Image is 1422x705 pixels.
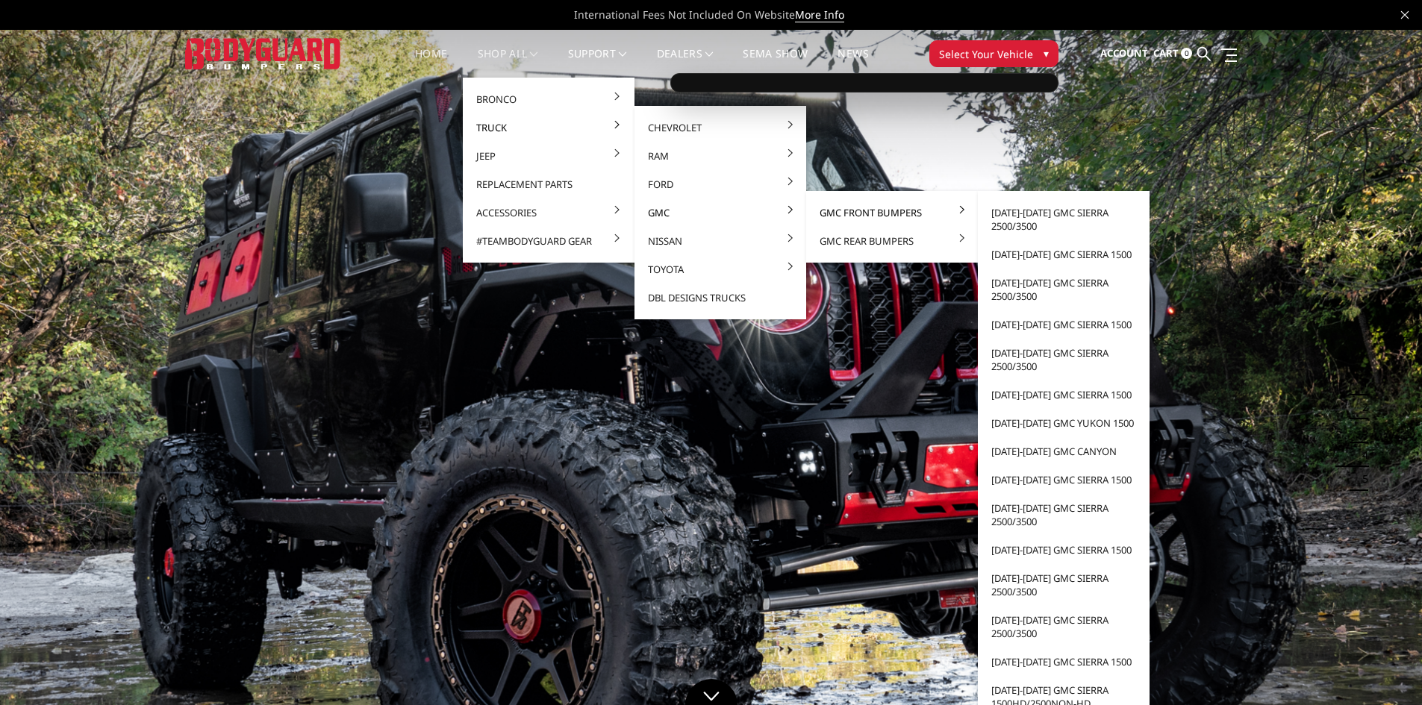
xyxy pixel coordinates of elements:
[640,227,800,255] a: Nissan
[984,564,1144,606] a: [DATE]-[DATE] GMC Sierra 2500/3500
[415,48,447,78] a: Home
[1353,443,1368,467] button: 4 of 5
[1353,372,1368,395] button: 1 of 5
[984,310,1144,339] a: [DATE]-[DATE] GMC Sierra 1500
[984,269,1144,310] a: [DATE]-[DATE] GMC Sierra 2500/3500
[838,48,868,78] a: News
[640,255,800,283] a: Toyota
[984,240,1144,269] a: [DATE]-[DATE] GMC Sierra 1500
[640,113,800,142] a: Chevrolet
[939,46,1033,62] span: Select Your Vehicle
[1181,48,1192,59] span: 0
[1353,395,1368,419] button: 2 of 5
[984,339,1144,380] a: [DATE]-[DATE] GMC Sierra 2500/3500
[984,466,1144,494] a: [DATE]-[DATE] GMC Sierra 1500
[1100,46,1148,60] span: Account
[984,409,1144,437] a: [DATE]-[DATE] GMC Yukon 1500
[469,198,629,227] a: Accessories
[984,648,1144,676] a: [DATE]-[DATE] GMC Sierra 1500
[469,85,629,113] a: Bronco
[812,227,972,255] a: GMC Rear Bumpers
[984,494,1144,536] a: [DATE]-[DATE] GMC Sierra 2500/3500
[984,536,1144,564] a: [DATE]-[DATE] GMC Sierra 1500
[1353,467,1368,491] button: 5 of 5
[812,198,972,227] a: GMC Front Bumpers
[795,7,844,22] a: More Info
[640,198,800,227] a: GMC
[469,142,629,170] a: Jeep
[1353,419,1368,443] button: 3 of 5
[743,48,808,78] a: SEMA Show
[469,227,629,255] a: #TeamBodyguard Gear
[657,48,714,78] a: Dealers
[984,437,1144,466] a: [DATE]-[DATE] GMC Canyon
[1153,46,1179,60] span: Cart
[469,113,629,142] a: Truck
[640,170,800,198] a: Ford
[984,198,1144,240] a: [DATE]-[DATE] GMC Sierra 2500/3500
[984,380,1144,409] a: [DATE]-[DATE] GMC Sierra 1500
[478,48,538,78] a: shop all
[929,40,1058,67] button: Select Your Vehicle
[640,283,800,312] a: DBL Designs Trucks
[984,606,1144,648] a: [DATE]-[DATE] GMC Sierra 2500/3500
[185,38,342,69] img: BODYGUARD BUMPERS
[1347,633,1422,705] iframe: Chat Widget
[1153,34,1192,74] a: Cart 0
[1044,46,1049,61] span: ▾
[685,679,737,705] a: Click to Down
[640,142,800,170] a: Ram
[568,48,627,78] a: Support
[469,170,629,198] a: Replacement Parts
[1100,34,1148,74] a: Account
